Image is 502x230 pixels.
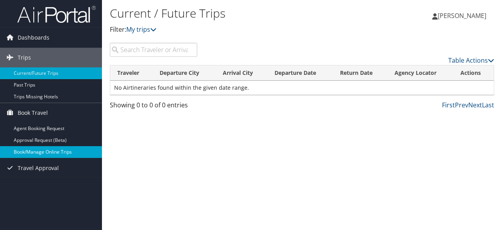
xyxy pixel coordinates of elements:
div: Showing 0 to 0 of 0 entries [110,100,197,114]
span: Dashboards [18,28,49,47]
a: My trips [126,25,156,34]
a: First [442,101,455,109]
th: Return Date: activate to sort column ascending [333,65,388,81]
th: Departure Date: activate to sort column descending [267,65,333,81]
span: Travel Approval [18,158,59,178]
th: Arrival City: activate to sort column ascending [216,65,268,81]
th: Agency Locator: activate to sort column ascending [387,65,453,81]
h1: Current / Future Trips [110,5,366,22]
a: Prev [455,101,468,109]
span: Book Travel [18,103,48,123]
th: Actions [453,65,494,81]
a: Next [468,101,482,109]
input: Search Traveler or Arrival City [110,43,197,57]
a: [PERSON_NAME] [432,4,494,27]
img: airportal-logo.png [17,5,96,24]
td: No Airtineraries found within the given date range. [110,81,494,95]
span: Trips [18,48,31,67]
p: Filter: [110,25,366,35]
a: Last [482,101,494,109]
th: Traveler: activate to sort column ascending [110,65,153,81]
span: [PERSON_NAME] [438,11,486,20]
a: Table Actions [448,56,494,65]
th: Departure City: activate to sort column ascending [153,65,216,81]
